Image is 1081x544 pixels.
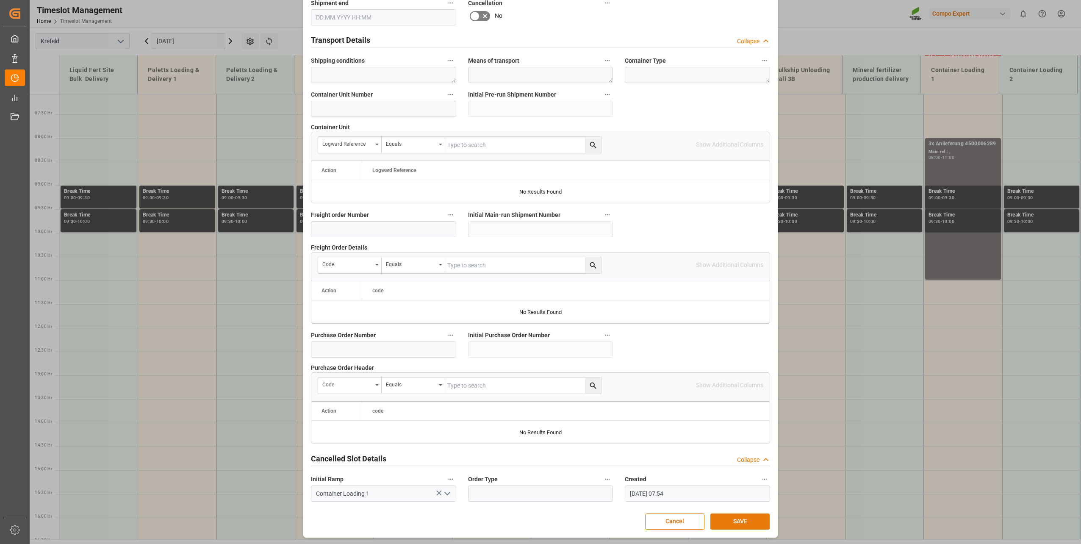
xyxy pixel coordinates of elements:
input: Type to search [445,257,601,273]
div: Equals [386,138,436,148]
span: Initial Purchase Order Number [468,331,550,340]
span: Shipping conditions [311,56,365,65]
span: Initial Pre-run Shipment Number [468,90,556,99]
span: Container Type [625,56,666,65]
div: code [322,258,372,268]
button: open menu [382,257,445,273]
button: search button [585,377,601,394]
div: code [322,379,372,389]
button: open menu [382,137,445,153]
span: Logward Reference [372,167,416,173]
span: Initial Ramp [311,475,344,484]
span: Means of transport [468,56,519,65]
span: No [495,11,502,20]
input: Type to search/select [311,486,456,502]
button: open menu [318,137,382,153]
h2: Cancelled Slot Details [311,453,386,464]
div: Logward Reference [322,138,372,148]
span: code [372,408,383,414]
button: Initial Purchase Order Number [602,330,613,341]
button: Means of transport [602,55,613,66]
button: open menu [318,257,382,273]
button: open menu [318,377,382,394]
span: Freight Order Details [311,243,367,252]
span: code [372,288,383,294]
input: Type to search [445,137,601,153]
span: Purchase Order Number [311,331,376,340]
button: Container Unit Number [445,89,456,100]
div: Action [322,288,336,294]
span: Purchase Order Header [311,364,374,372]
button: Order Type [602,474,613,485]
button: Initial Main-run Shipment Number [602,209,613,220]
button: Container Type [759,55,770,66]
span: Container Unit Number [311,90,373,99]
span: Initial Main-run Shipment Number [468,211,560,219]
div: Collapse [737,455,759,464]
button: Freight order Number [445,209,456,220]
span: Order Type [468,475,498,484]
div: Equals [386,379,436,389]
div: Action [322,408,336,414]
input: DD.MM.YYYY HH:MM [625,486,770,502]
button: SAVE [710,513,770,530]
button: Initial Pre-run Shipment Number [602,89,613,100]
h2: Transport Details [311,34,370,46]
div: Equals [386,258,436,268]
button: open menu [382,377,445,394]
button: search button [585,137,601,153]
button: search button [585,257,601,273]
input: DD.MM.YYYY HH:MM [311,9,456,25]
span: Created [625,475,646,484]
span: Container Unit [311,123,350,132]
button: Purchase Order Number [445,330,456,341]
div: Action [322,167,336,173]
input: Type to search [445,377,601,394]
span: Freight order Number [311,211,369,219]
div: Collapse [737,37,759,46]
button: Shipping conditions [445,55,456,66]
button: open menu [440,487,453,500]
button: Initial Ramp [445,474,456,485]
button: Cancel [645,513,704,530]
button: Created [759,474,770,485]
